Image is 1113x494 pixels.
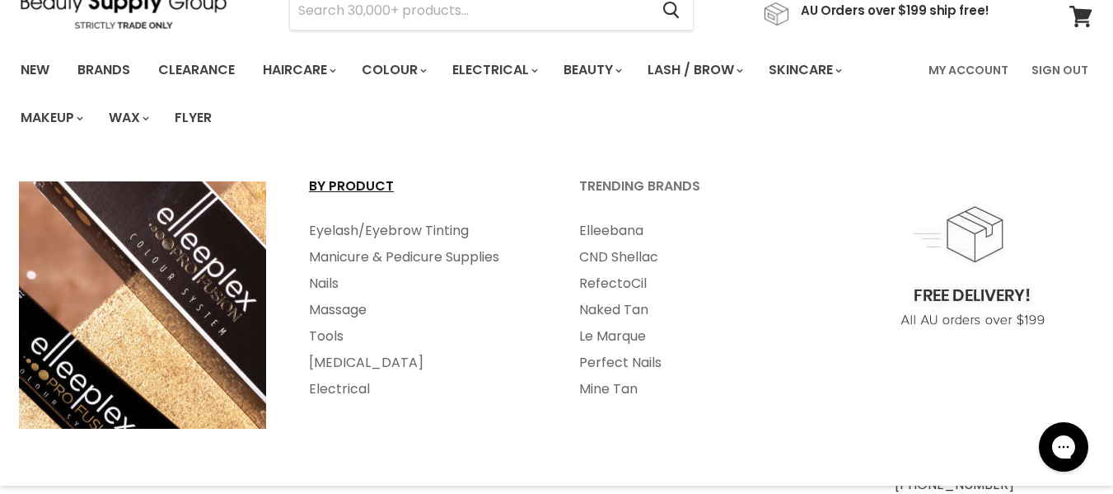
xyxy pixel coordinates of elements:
a: Colour [349,53,437,87]
a: Sign Out [1022,53,1098,87]
a: Haircare [250,53,346,87]
a: Makeup [8,101,93,135]
a: Brands [65,53,143,87]
a: Wax [96,101,159,135]
a: Mine Tan [559,376,825,402]
ul: Main menu [559,218,825,402]
a: By Product [288,173,555,214]
a: [MEDICAL_DATA] [288,350,555,376]
a: Clearance [146,53,247,87]
a: Flyer [162,101,224,135]
a: Massage [288,297,555,323]
a: CND Shellac [559,244,825,271]
ul: Main menu [288,218,555,402]
li: [PHONE_NUMBER] [895,478,1092,492]
a: Electrical [440,53,548,87]
a: Nails [288,271,555,297]
ul: Main menu [8,46,919,142]
a: Lash / Brow [635,53,753,87]
a: Elleebana [559,218,825,244]
a: Perfect Nails [559,350,825,376]
a: Naked Tan [559,297,825,323]
a: New [8,53,62,87]
a: Manicure & Pedicure Supplies [288,244,555,271]
a: Trending Brands [559,173,825,214]
a: RefectoCil [559,271,825,297]
a: Tools [288,323,555,350]
iframe: Gorgias live chat messenger [1031,416,1097,478]
a: Beauty [551,53,632,87]
a: My Account [919,53,1018,87]
a: Skincare [756,53,852,87]
a: Eyelash/Eyebrow Tinting [288,218,555,244]
a: Electrical [288,376,555,402]
a: Le Marque [559,323,825,350]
